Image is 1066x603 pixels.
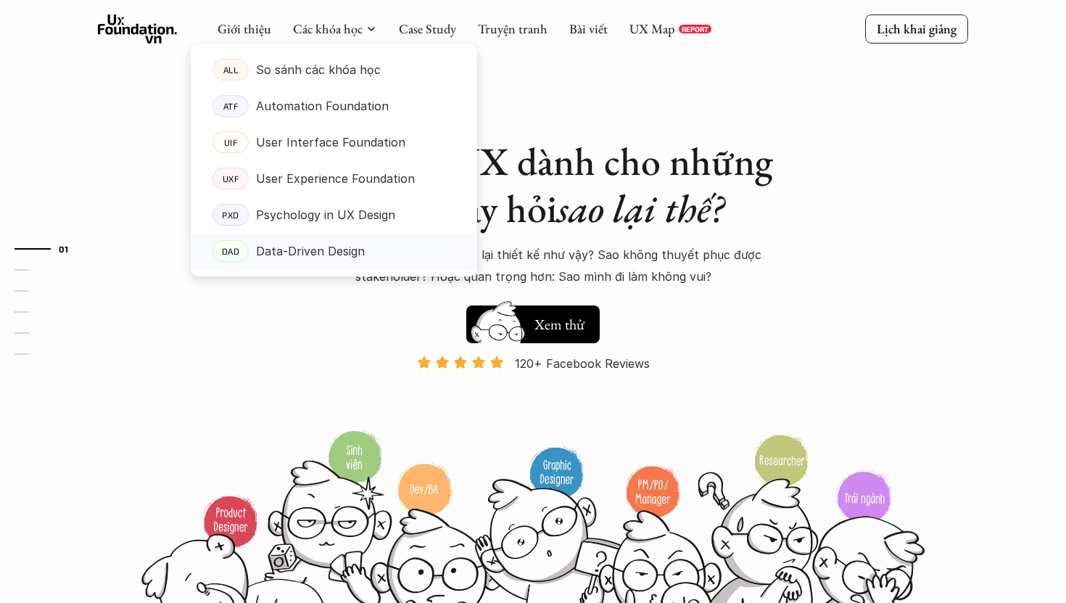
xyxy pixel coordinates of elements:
[191,124,477,160] a: UIFUser Interface Foundation
[222,210,239,220] p: PXD
[865,15,968,43] a: Lịch khai giảng
[478,20,548,37] a: Truyện tranh
[399,20,456,37] a: Case Study
[256,95,389,117] p: Automation Foundation
[404,355,662,428] a: 120+ Facebook Reviews
[256,204,395,226] p: Psychology in UX Design
[534,314,588,335] h5: Xem thử
[293,20,363,37] a: Các khóa học
[223,173,239,184] p: UXF
[191,88,477,124] a: ATFAutomation Foundation
[224,137,238,147] p: UIF
[629,20,675,37] a: UX Map
[466,298,600,343] a: Xem thử
[222,246,240,256] p: DAD
[191,233,477,269] a: DADData-Driven Design
[15,240,83,258] a: 01
[256,168,415,189] p: User Experience Foundation
[557,183,724,234] em: sao lại thế?
[515,353,650,374] p: 120+ Facebook Reviews
[191,160,477,197] a: UXFUser Experience Foundation
[569,20,608,37] a: Bài viết
[223,101,239,111] p: ATF
[679,25,711,33] a: REPORT
[682,25,708,33] p: REPORT
[256,240,365,262] p: Data-Driven Design
[256,131,405,153] p: User Interface Foundation
[877,20,956,37] p: Lịch khai giảng
[256,59,381,81] p: So sánh các khóa học
[191,197,477,233] a: PXDPsychology in UX Design
[223,65,239,75] p: ALL
[59,244,69,254] strong: 01
[279,244,787,288] p: Sao lại làm tính năng này? Sao lại thiết kế như vậy? Sao không thuyết phục được stakeholder? Hoặc...
[218,20,271,37] a: Giới thiệu
[279,138,787,232] h1: Khóa học UX dành cho những người hay hỏi
[191,52,477,88] a: ALLSo sánh các khóa học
